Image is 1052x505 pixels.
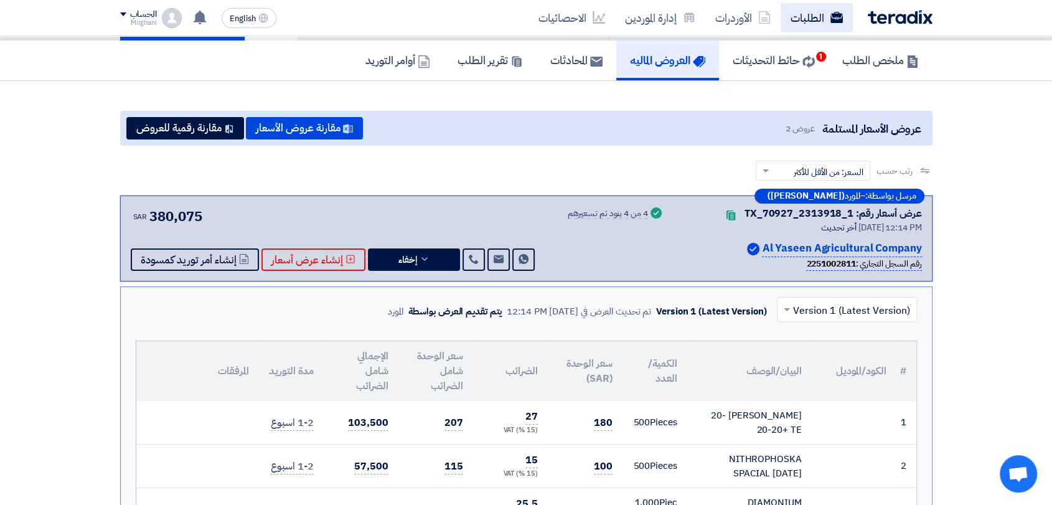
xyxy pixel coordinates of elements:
p: Al Yaseen Agricultural Company [762,240,921,257]
th: # [896,341,916,401]
h5: ملخص الطلب [842,53,919,67]
div: Version 1 (Latest Version) [656,304,766,319]
a: أوامر التوريد [352,40,444,80]
th: الإجمالي شامل الضرائب [324,341,398,401]
div: [PERSON_NAME] 20-20-20+ TE [697,408,802,437]
td: Pieces [622,445,687,488]
span: إخفاء [398,255,417,265]
span: أخر تحديث [821,221,857,234]
a: الاحصائيات [528,3,615,32]
a: المحادثات [537,40,616,80]
a: الطلبات [781,3,853,32]
h5: العروض الماليه [630,53,705,67]
span: 27 [525,409,538,425]
span: مرسل بواسطة: [865,192,916,201]
span: 180 [594,415,613,431]
div: يتم تقديم العرض بواسطة [408,304,502,319]
div: رقم السجل التجاري : [806,257,921,271]
a: Open chat [1000,455,1037,493]
div: Mirghani [120,19,157,26]
span: 500 [633,415,650,429]
span: SAR [133,211,148,222]
button: إنشاء عرض أسعار [261,248,365,271]
th: مدة التوريد [259,341,324,401]
a: الأوردرات [705,3,781,32]
div: NITHROPHOSKA SPACIAL [DATE] [697,452,802,480]
th: الضرائب [473,341,548,401]
span: 103,500 [348,415,388,431]
span: المورد [845,192,860,201]
button: مقارنة رقمية للعروض [126,117,244,139]
td: Pieces [622,401,687,445]
div: (15 %) VAT [483,425,538,436]
div: عرض أسعار رقم: TX_70927_2313918_1 [744,206,922,221]
span: إنشاء عرض أسعار [271,255,343,265]
span: 1-2 اسبوع [271,415,313,431]
th: سعر الوحدة (SAR) [548,341,622,401]
div: – [754,189,924,204]
h5: حائط التحديثات [733,53,815,67]
button: إنشاء أمر توريد كمسودة [131,248,259,271]
th: الكمية/العدد [622,341,687,401]
th: سعر الوحدة شامل الضرائب [398,341,473,401]
span: عروض الأسعار المستلمة [822,120,921,137]
div: الحساب [130,9,157,20]
a: إدارة الموردين [615,3,705,32]
img: profile_test.png [162,8,182,28]
button: مقارنة عروض الأسعار [246,117,363,139]
span: 15 [525,453,538,468]
span: 1-2 اسبوع [271,459,313,474]
div: 4 من 4 بنود تم تسعيرهم [568,209,648,219]
span: 500 [633,459,650,473]
button: إخفاء [368,248,460,271]
span: 57,500 [354,459,388,474]
span: عروض 2 [786,122,814,135]
img: Verified Account [747,243,759,255]
span: 115 [444,459,463,474]
span: English [230,14,256,23]
th: الكود/الموديل [812,341,896,401]
a: ملخص الطلب [829,40,932,80]
td: 1 [896,401,916,445]
td: 2 [896,445,916,488]
img: Teradix logo [868,10,932,24]
a: العروض الماليه [616,40,719,80]
span: السعر: من الأقل للأكثر [794,166,863,179]
span: 380,075 [149,206,202,227]
span: 207 [444,415,463,431]
div: (15 %) VAT [483,469,538,479]
div: تم تحديث العرض في [DATE] 12:14 PM [507,304,651,319]
th: البيان/الوصف [687,341,812,401]
span: رتب حسب [876,164,912,177]
button: English [222,8,276,28]
div: المورد [388,304,403,319]
a: تقرير الطلب [444,40,537,80]
span: 1 [816,52,826,62]
th: المرفقات [136,341,259,401]
h5: تقرير الطلب [458,53,523,67]
span: إنشاء أمر توريد كمسودة [141,255,237,265]
b: ([PERSON_NAME]) [768,192,845,201]
h5: المحادثات [550,53,603,67]
span: 100 [594,459,613,474]
span: [DATE] 12:14 PM [858,221,922,234]
a: حائط التحديثات1 [719,40,829,80]
b: 2251002811 [806,257,855,270]
h5: أوامر التوريد [365,53,430,67]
